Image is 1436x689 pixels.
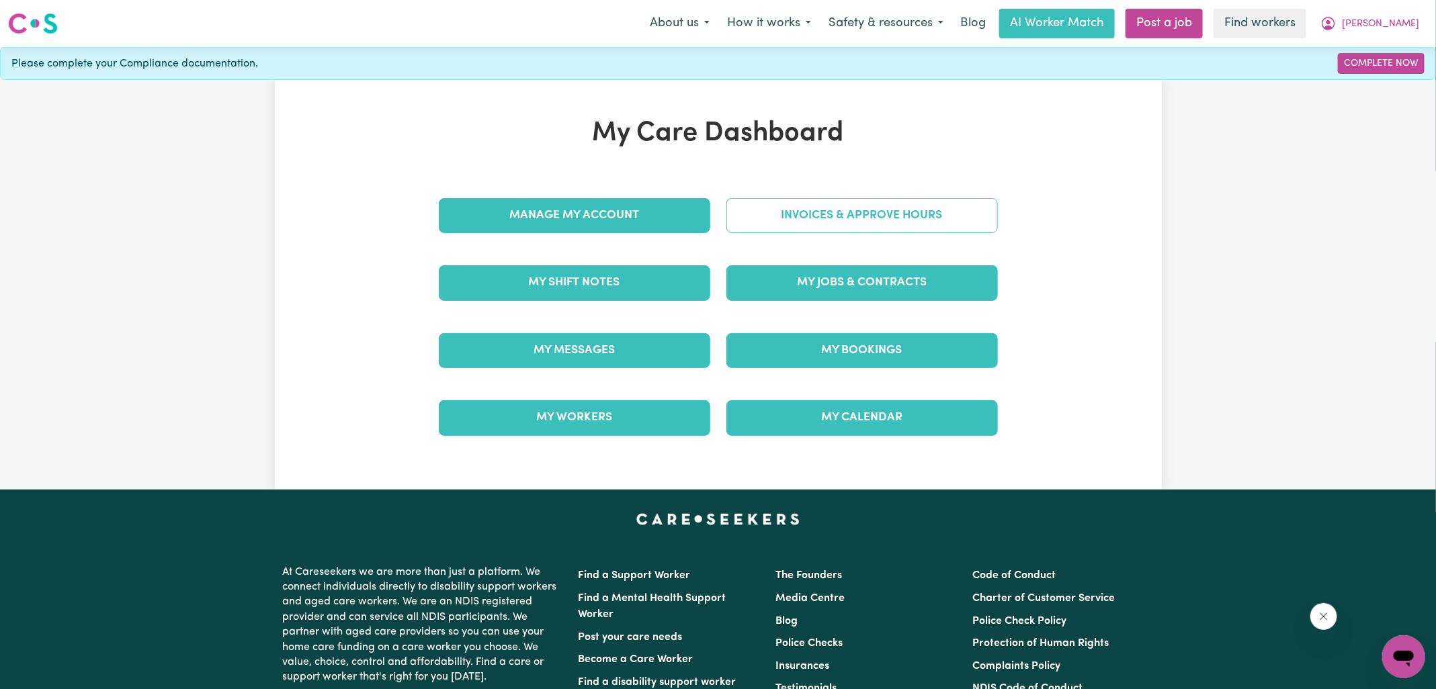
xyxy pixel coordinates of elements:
[579,593,726,620] a: Find a Mental Health Support Worker
[11,56,258,72] span: Please complete your Compliance documentation.
[972,570,1056,581] a: Code of Conduct
[972,661,1060,672] a: Complaints Policy
[775,616,798,627] a: Blog
[431,118,1006,150] h1: My Care Dashboard
[8,8,58,39] a: Careseekers logo
[726,198,998,233] a: Invoices & Approve Hours
[972,593,1115,604] a: Charter of Customer Service
[439,400,710,435] a: My Workers
[972,616,1066,627] a: Police Check Policy
[8,9,81,20] span: Need any help?
[1382,635,1425,678] iframe: Button to launch messaging window
[999,9,1115,38] a: AI Worker Match
[775,570,842,581] a: The Founders
[579,677,736,688] a: Find a disability support worker
[579,632,683,643] a: Post your care needs
[641,9,718,38] button: About us
[718,9,820,38] button: How it works
[820,9,952,38] button: Safety & resources
[726,400,998,435] a: My Calendar
[1312,9,1428,38] button: My Account
[636,514,800,524] a: Careseekers home page
[972,638,1109,649] a: Protection of Human Rights
[775,593,845,604] a: Media Centre
[726,265,998,300] a: My Jobs & Contracts
[726,333,998,368] a: My Bookings
[1310,603,1337,630] iframe: Close message
[579,654,693,665] a: Become a Care Worker
[1342,17,1419,32] span: [PERSON_NAME]
[8,11,58,36] img: Careseekers logo
[1338,53,1425,74] a: Complete Now
[439,198,710,233] a: Manage My Account
[439,265,710,300] a: My Shift Notes
[952,9,994,38] a: Blog
[775,638,843,649] a: Police Checks
[579,570,691,581] a: Find a Support Worker
[1126,9,1203,38] a: Post a job
[775,661,829,672] a: Insurances
[439,333,710,368] a: My Messages
[1214,9,1306,38] a: Find workers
